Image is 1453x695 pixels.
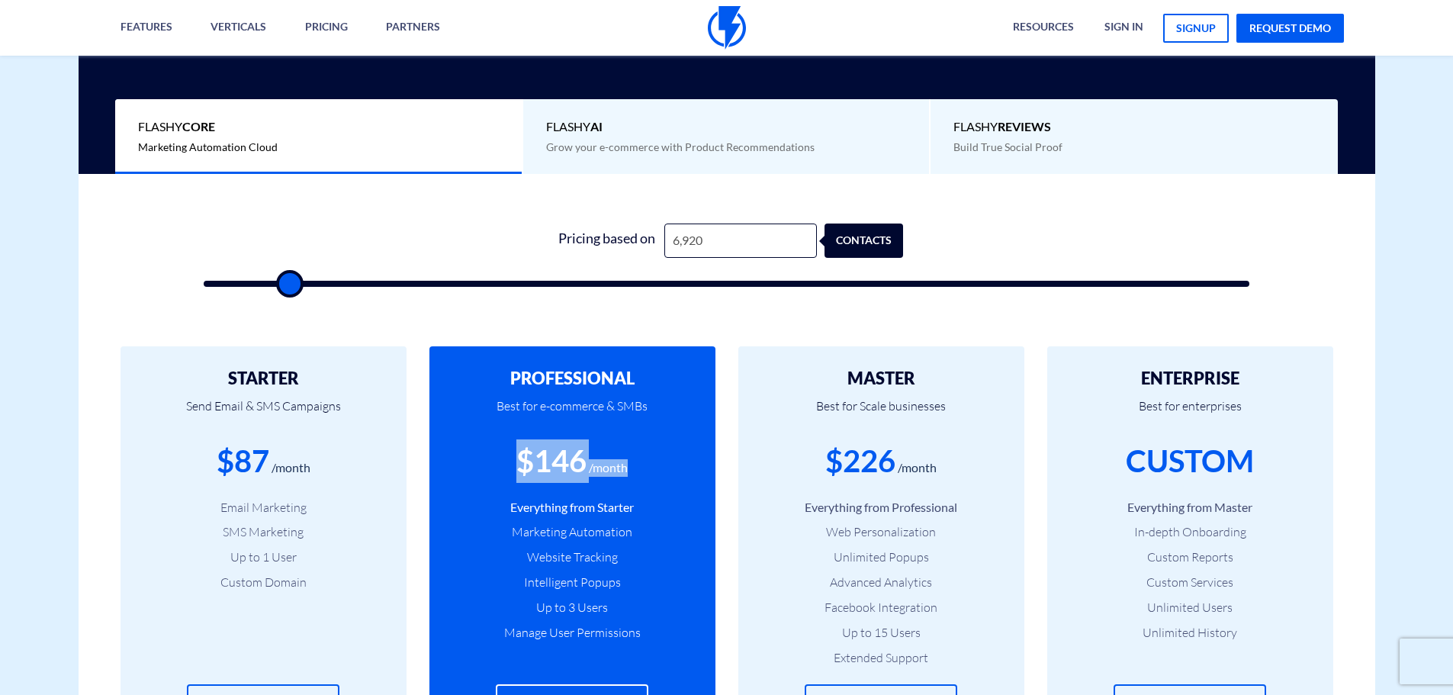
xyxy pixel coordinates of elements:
[1070,523,1310,541] li: In-depth Onboarding
[182,119,215,134] b: Core
[143,388,384,439] p: Send Email & SMS Campaigns
[452,599,693,616] li: Up to 3 Users
[1070,388,1310,439] p: Best for enterprises
[550,224,664,258] div: Pricing based on
[143,499,384,516] li: Email Marketing
[143,549,384,566] li: Up to 1 User
[1070,549,1310,566] li: Custom Reports
[143,574,384,591] li: Custom Domain
[998,119,1051,134] b: REVIEWS
[452,499,693,516] li: Everything from Starter
[1070,599,1310,616] li: Unlimited Users
[953,118,1315,136] span: Flashy
[761,549,1001,566] li: Unlimited Popups
[1070,624,1310,642] li: Unlimited History
[1070,574,1310,591] li: Custom Services
[761,369,1001,388] h2: MASTER
[761,599,1001,616] li: Facebook Integration
[1163,14,1229,43] a: signup
[825,439,895,483] div: $226
[953,140,1062,153] span: Build True Social Proof
[452,369,693,388] h2: PROFESSIONAL
[143,523,384,541] li: SMS Marketing
[546,140,815,153] span: Grow your e-commerce with Product Recommendations
[761,624,1001,642] li: Up to 15 Users
[217,439,269,483] div: $87
[761,499,1001,516] li: Everything from Professional
[1070,499,1310,516] li: Everything from Master
[138,140,278,153] span: Marketing Automation Cloud
[452,523,693,541] li: Marketing Automation
[1126,439,1254,483] div: CUSTOM
[761,523,1001,541] li: Web Personalization
[452,574,693,591] li: Intelligent Popups
[1236,14,1344,43] a: request demo
[452,549,693,566] li: Website Tracking
[898,459,937,477] div: /month
[832,224,911,258] div: contacts
[452,388,693,439] p: Best for e-commerce & SMBs
[590,119,603,134] b: AI
[761,388,1001,439] p: Best for Scale businesses
[546,118,907,136] span: Flashy
[272,459,310,477] div: /month
[452,624,693,642] li: Manage User Permissions
[516,439,587,483] div: $146
[589,459,628,477] div: /month
[761,649,1001,667] li: Extended Support
[143,369,384,388] h2: STARTER
[1070,369,1310,388] h2: ENTERPRISE
[761,574,1001,591] li: Advanced Analytics
[138,118,499,136] span: Flashy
